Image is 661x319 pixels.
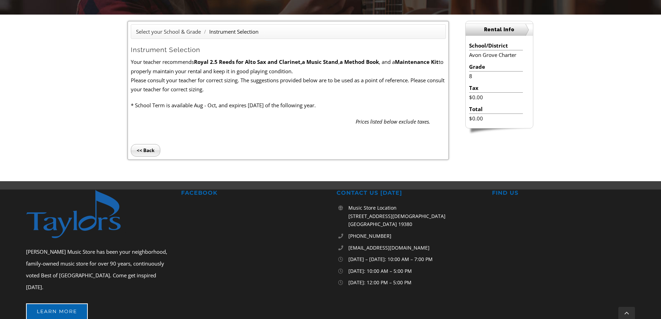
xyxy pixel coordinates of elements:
span: Learn More [37,309,77,314]
h2: CONTACT US [DATE] [337,190,480,197]
h2: Instrument Selection [131,45,446,54]
li: $0.00 [469,93,523,102]
li: School/District [469,41,523,50]
span: / [202,28,208,35]
h2: FACEBOOK [181,190,324,197]
p: * School Term is available Aug - Oct, and expires [DATE] of the following year. [131,101,446,110]
form: Your teacher recommends , , and a to properly maintain your rental and keep it in good playing co... [131,45,446,126]
li: $0.00 [469,114,523,123]
li: Instrument Selection [209,27,259,36]
p: [DATE]: 12:00 PM – 5:00 PM [348,278,480,287]
em: Prices listed below exclude taxes. [356,118,430,125]
input: << Back [131,144,160,157]
p: [DATE] – [DATE]: 10:00 AM – 7:00 PM [348,255,480,263]
li: Avon Grove Charter [469,50,523,59]
li: Total [469,104,523,114]
h2: FIND US [492,190,635,197]
strong: a Music Stand [302,58,338,65]
a: Select your School & Grade [136,28,201,35]
h2: Rental Info [466,24,533,36]
a: [EMAIL_ADDRESS][DOMAIN_NAME] [348,244,480,252]
img: sidebar-footer.png [465,128,533,135]
li: Grade [469,62,523,72]
p: Music Store Location [STREET_ADDRESS][DEMOGRAPHIC_DATA] [GEOGRAPHIC_DATA] 19380 [348,204,480,228]
span: [EMAIL_ADDRESS][DOMAIN_NAME] [348,244,430,251]
p: [DATE]: 10:00 AM – 5:00 PM [348,267,480,275]
strong: a Method Book [340,58,379,65]
li: 8 [469,72,523,81]
img: footer-logo [26,190,135,239]
strong: Royal 2.5 Reeds for Alto Sax and Clarinet, [194,58,302,65]
li: Tax [469,83,523,93]
strong: Maintenance Kit [395,58,439,65]
p: Please consult your teacher for correct sizing. The suggestions provided below are to be used as ... [131,76,446,94]
a: [PHONE_NUMBER] [348,232,480,240]
span: [PERSON_NAME] Music Store has been your neighborhood, family-owned music store for over 90 years,... [26,248,167,291]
